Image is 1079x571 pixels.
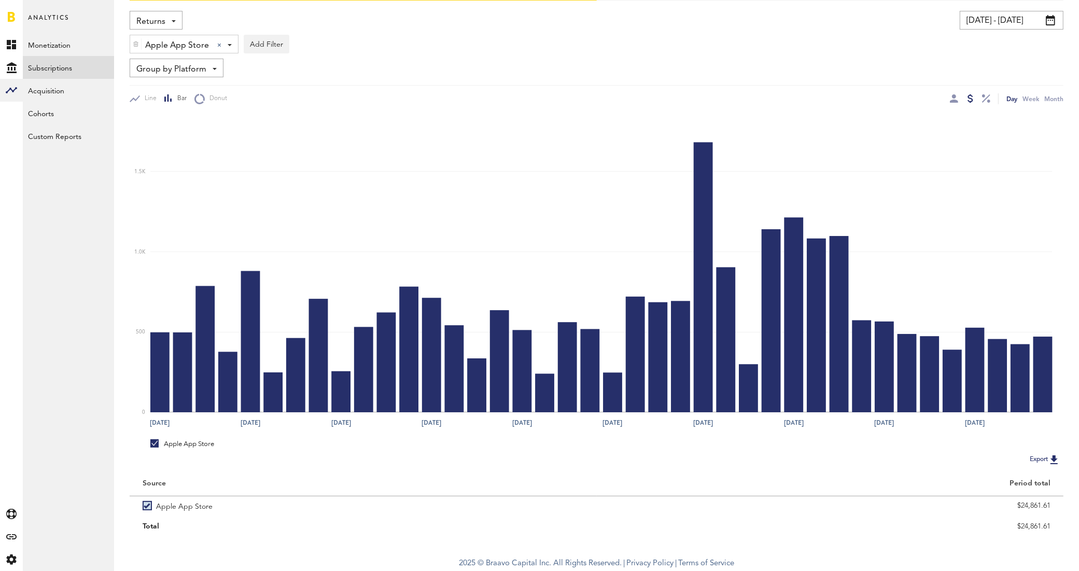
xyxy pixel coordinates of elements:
text: 0 [142,410,145,415]
div: Apple App Store [150,439,214,449]
span: Line [140,94,157,103]
text: 500 [136,330,145,335]
button: Export [1027,453,1063,466]
button: Add Filter [244,35,289,53]
span: Apple App Store [156,496,213,514]
text: 1.5K [134,169,146,174]
span: Apple App Store [145,37,209,54]
div: Week [1022,93,1039,104]
a: Custom Reports [23,124,114,147]
text: 1.0K [134,249,146,255]
text: [DATE] [965,419,985,428]
div: Total [143,519,584,534]
text: [DATE] [331,419,351,428]
div: Month [1044,93,1063,104]
text: [DATE] [694,419,713,428]
span: Support [21,7,58,17]
div: Source [143,479,166,488]
div: Clear [217,43,221,47]
div: Period total [610,479,1051,488]
span: Donut [205,94,227,103]
a: Monetization [23,33,114,56]
div: Day [1006,93,1017,104]
a: Acquisition [23,79,114,102]
text: [DATE] [603,419,623,428]
div: $24,861.61 [610,498,1051,513]
a: Cohorts [23,102,114,124]
text: [DATE] [150,419,170,428]
a: Privacy Policy [626,560,674,567]
text: [DATE] [875,419,894,428]
span: Returns [136,13,165,31]
div: Delete [130,35,142,53]
text: [DATE] [784,419,804,428]
a: Subscriptions [23,56,114,79]
a: Terms of Service [678,560,734,567]
img: trash_awesome_blue.svg [133,40,139,48]
span: Bar [173,94,187,103]
span: Analytics [28,11,69,33]
text: [DATE] [512,419,532,428]
img: Export [1048,453,1060,466]
text: [DATE] [241,419,260,428]
text: [DATE] [422,419,442,428]
span: Group by Platform [136,61,206,78]
div: $24,861.61 [610,519,1051,534]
